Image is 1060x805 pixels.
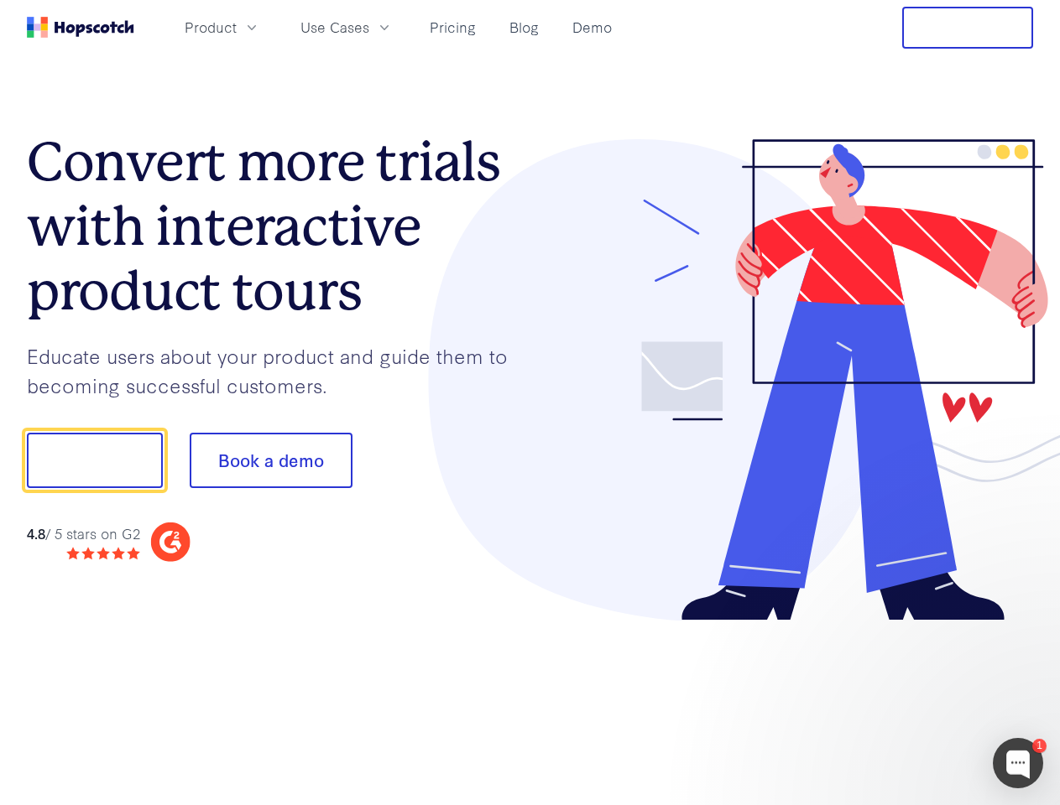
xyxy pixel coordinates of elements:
button: Free Trial [902,7,1033,49]
div: / 5 stars on G2 [27,523,140,544]
div: 1 [1032,739,1047,753]
p: Educate users about your product and guide them to becoming successful customers. [27,341,530,399]
h1: Convert more trials with interactive product tours [27,130,530,323]
span: Product [185,17,237,38]
button: Use Cases [290,13,403,41]
button: Product [175,13,270,41]
a: Pricing [423,13,483,41]
button: Book a demo [190,433,352,488]
span: Use Cases [300,17,369,38]
a: Blog [503,13,546,41]
a: Home [27,17,134,38]
a: Demo [566,13,619,41]
strong: 4.8 [27,523,45,543]
button: Show me! [27,433,163,488]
